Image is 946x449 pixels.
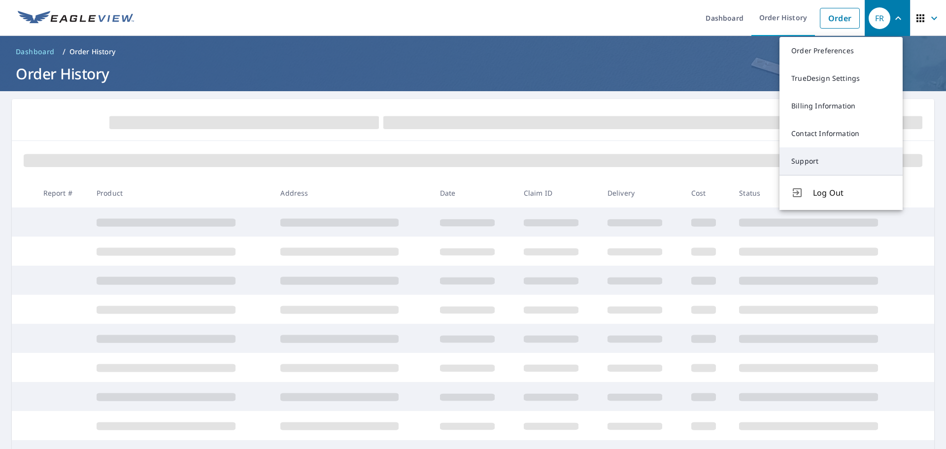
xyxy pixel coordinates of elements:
a: Order Preferences [779,37,903,65]
a: Contact Information [779,120,903,147]
p: Order History [69,47,116,57]
th: Date [432,178,516,207]
th: Delivery [600,178,683,207]
th: Cost [683,178,732,207]
button: Log Out [779,175,903,210]
nav: breadcrumb [12,44,934,60]
h1: Order History [12,64,934,84]
a: Billing Information [779,92,903,120]
th: Product [89,178,272,207]
li: / [63,46,66,58]
th: Report # [35,178,89,207]
th: Status [731,178,915,207]
a: TrueDesign Settings [779,65,903,92]
img: EV Logo [18,11,134,26]
th: Claim ID [516,178,600,207]
span: Log Out [813,187,891,199]
th: Address [272,178,432,207]
a: Support [779,147,903,175]
span: Dashboard [16,47,55,57]
a: Dashboard [12,44,59,60]
a: Order [820,8,860,29]
div: FR [869,7,890,29]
